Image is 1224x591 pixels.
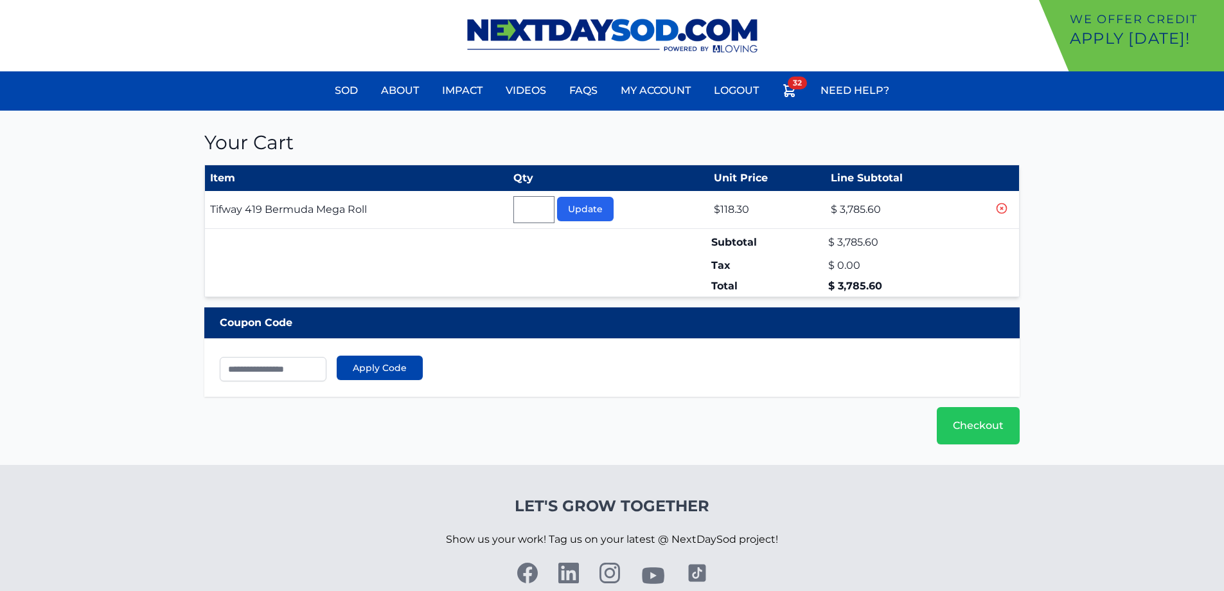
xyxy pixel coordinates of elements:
a: FAQs [562,75,605,106]
td: Total [709,276,826,297]
th: Qty [508,165,709,192]
span: 32 [788,77,807,89]
div: Coupon Code [204,307,1020,338]
td: $ 3,785.60 [826,276,975,297]
a: My Account [613,75,698,106]
p: Apply [DATE]! [1070,28,1219,49]
th: Unit Price [709,165,826,192]
span: Apply Code [353,361,407,374]
th: Line Subtotal [826,165,975,192]
td: $ 3,785.60 [826,229,975,256]
td: $ 0.00 [826,255,975,276]
h1: Your Cart [204,131,1020,154]
td: Tifway 419 Bermuda Mega Roll [204,191,508,229]
p: We offer Credit [1070,10,1219,28]
button: Apply Code [337,356,423,380]
a: Videos [498,75,554,106]
p: Show us your work! Tag us on your latest @ NextDaySod project! [446,516,778,563]
a: Sod [327,75,366,106]
a: 32 [774,75,805,111]
td: Tax [709,255,826,276]
th: Item [204,165,508,192]
td: $118.30 [709,191,826,229]
button: Update [557,197,614,221]
td: Subtotal [709,229,826,256]
a: Impact [434,75,490,106]
h4: Let's Grow Together [446,496,778,516]
a: Checkout [937,407,1020,444]
td: $ 3,785.60 [826,191,975,229]
a: About [373,75,427,106]
a: Need Help? [813,75,897,106]
a: Logout [706,75,767,106]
